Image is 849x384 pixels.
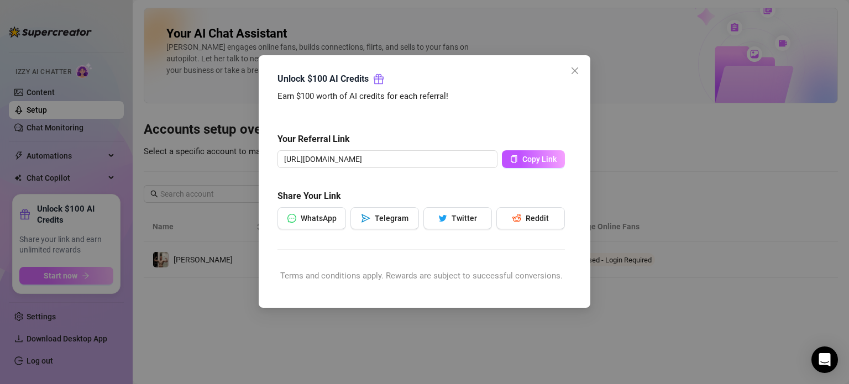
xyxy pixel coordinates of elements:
[361,214,370,223] span: send
[287,214,296,223] span: message
[350,207,419,229] button: sendTelegram
[277,270,565,283] div: Terms and conditions apply. Rewards are subject to successful conversions.
[438,214,447,223] span: twitter
[570,66,579,75] span: close
[566,66,584,75] span: Close
[301,214,337,223] span: WhatsApp
[423,207,492,229] button: twitterTwitter
[522,155,557,164] span: Copy Link
[512,214,521,223] span: reddit
[277,90,565,103] div: Earn $100 worth of AI credits for each referral!
[811,346,838,373] div: Open Intercom Messenger
[510,155,518,163] span: copy
[375,214,408,223] span: Telegram
[496,207,565,229] button: redditReddit
[277,190,565,203] h5: Share Your Link
[452,214,477,223] span: Twitter
[502,150,565,168] button: Copy Link
[526,214,549,223] span: Reddit
[277,133,565,146] h5: Your Referral Link
[277,207,346,229] button: messageWhatsApp
[277,73,369,84] strong: Unlock $100 AI Credits
[566,62,584,80] button: Close
[373,73,384,85] span: gift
